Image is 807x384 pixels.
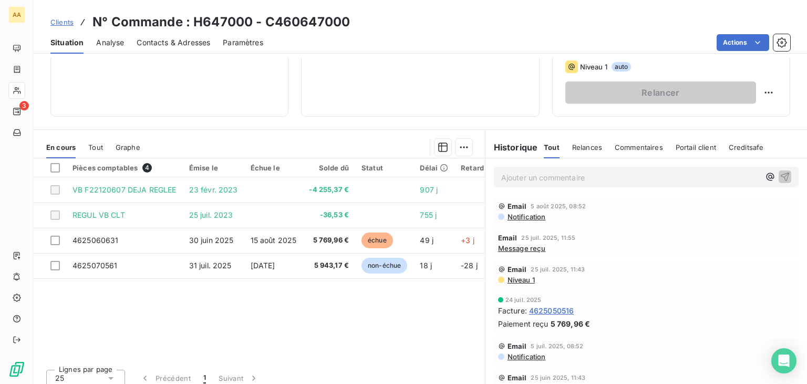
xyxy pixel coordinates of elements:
span: En cours [46,143,76,151]
span: 5 769,96 € [309,235,349,246]
span: Contacts & Adresses [137,37,210,48]
span: Notification [506,352,546,361]
span: +3 j [461,236,474,245]
span: Commentaires [615,143,663,151]
span: Niveau 1 [580,63,607,71]
span: 5 769,96 € [551,318,591,329]
span: 31 juil. 2025 [189,261,232,270]
span: non-échue [361,258,407,274]
span: 907 j [420,185,438,194]
span: Graphe [116,143,140,151]
span: 755 j [420,210,437,219]
span: Email [508,373,527,382]
span: Clients [50,18,74,26]
span: 3 [19,101,29,110]
div: Solde dû [309,164,349,172]
div: Statut [361,164,407,172]
span: Analyse [96,37,124,48]
span: Email [508,202,527,210]
span: -36,53 € [309,210,349,220]
span: VB F22120607 DEJA REGLEE [73,185,177,194]
span: Paramètres [223,37,263,48]
span: Niveau 1 [506,276,535,284]
span: [DATE] [251,261,275,270]
span: 25 juil. 2025, 11:43 [531,266,585,272]
span: Tout [544,143,560,151]
div: Émise le [189,164,238,172]
span: 25 juil. 2023 [189,210,233,219]
span: REGUL VB CLT [73,210,125,219]
div: AA [8,6,25,23]
span: 24 juil. 2025 [505,297,542,303]
span: 4625070561 [73,261,118,270]
div: Open Intercom Messenger [771,348,796,373]
img: Logo LeanPay [8,361,25,378]
span: 25 juil. 2025, 11:55 [521,235,575,241]
span: Email [498,234,518,242]
h6: Historique [485,141,538,154]
span: Message reçu [498,244,546,252]
span: 5 juil. 2025, 08:52 [531,343,583,349]
span: 1 [203,373,206,383]
span: Portail client [676,143,716,151]
span: 25 [55,373,64,383]
span: 4625050516 [529,305,574,316]
span: Notification [506,213,546,221]
span: -4 255,37 € [309,185,349,195]
span: Facture : [498,305,527,316]
span: 5 août 2025, 08:52 [531,203,586,209]
span: 30 juin 2025 [189,236,234,245]
span: Situation [50,37,84,48]
span: Email [508,342,527,350]
span: 4 [142,163,152,173]
span: 23 févr. 2023 [189,185,238,194]
a: 3 [8,103,25,120]
span: Email [508,265,527,274]
span: 49 j [420,236,433,245]
div: Retard [461,164,494,172]
button: Actions [717,34,769,51]
button: Relancer [565,82,756,104]
span: auto [612,62,632,72]
a: Clients [50,17,74,27]
span: Relances [572,143,602,151]
span: Tout [88,143,103,151]
div: Pièces comptables [73,163,177,173]
h3: N° Commande : H647000 - C460647000 [92,13,350,32]
span: 4625060631 [73,236,119,245]
span: 25 juin 2025, 11:43 [531,375,585,381]
span: -28 j [461,261,478,270]
span: 15 août 2025 [251,236,297,245]
div: Délai [420,164,448,172]
span: échue [361,233,393,248]
span: 18 j [420,261,432,270]
div: Échue le [251,164,297,172]
span: 5 943,17 € [309,260,349,271]
span: Paiement reçu [498,318,549,329]
span: Creditsafe [729,143,764,151]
